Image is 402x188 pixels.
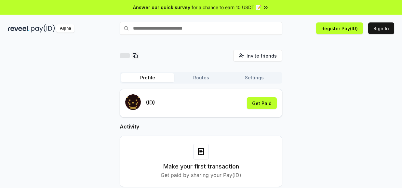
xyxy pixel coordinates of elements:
button: Invite friends [233,50,282,61]
button: Sign In [368,22,394,34]
img: pay_id [31,24,55,33]
img: reveel_dark [8,24,30,33]
span: Answer our quick survey [133,4,190,11]
h2: Activity [120,123,282,130]
h3: Make your first transaction [163,162,239,171]
p: (ID) [146,99,155,106]
button: Settings [228,73,281,82]
button: Register Pay(ID) [316,22,363,34]
p: Get paid by sharing your Pay(ID) [161,171,241,179]
div: Alpha [56,24,74,33]
button: Get Paid [247,97,277,109]
span: Invite friends [247,52,277,59]
span: for a chance to earn 10 USDT 📝 [192,4,261,11]
button: Routes [174,73,228,82]
button: Profile [121,73,174,82]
